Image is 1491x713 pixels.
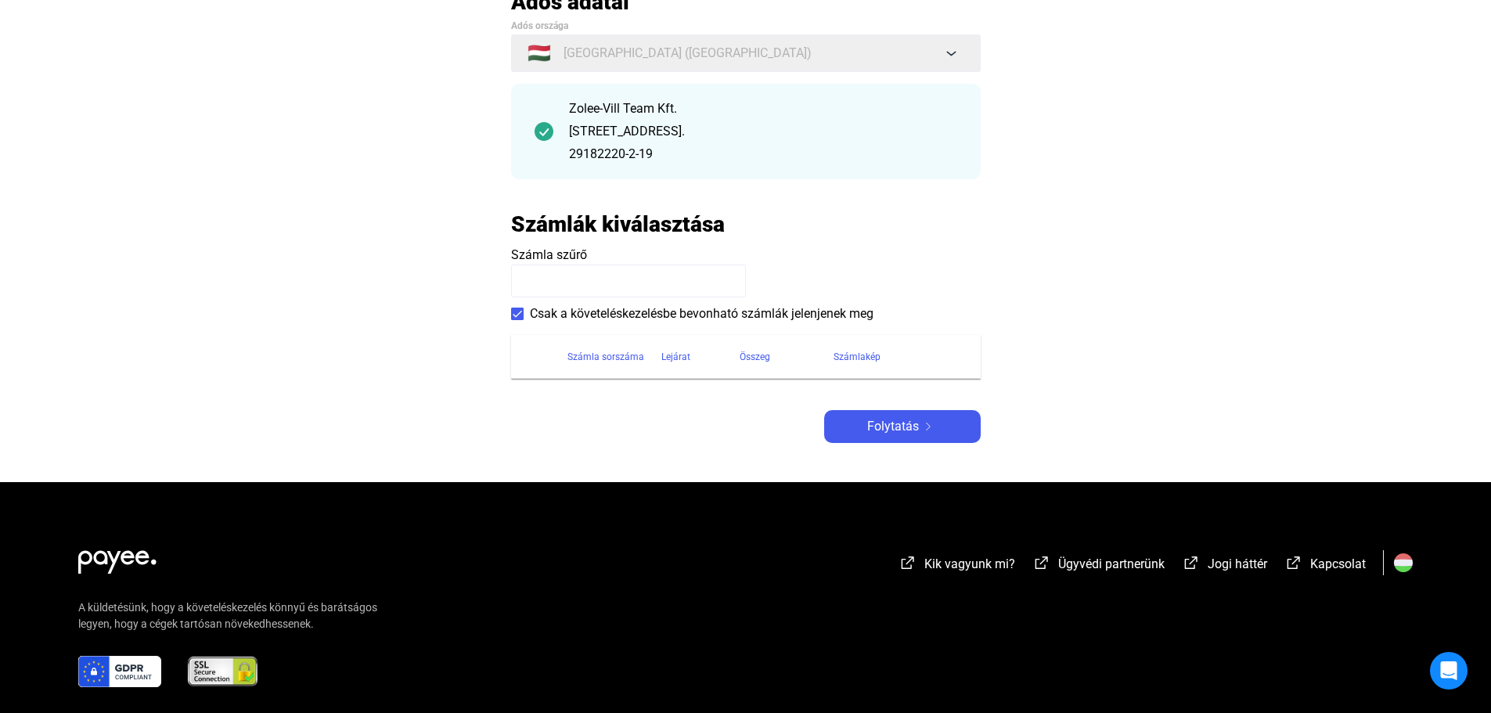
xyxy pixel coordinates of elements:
img: gdpr [78,656,161,687]
a: external-link-whiteKapcsolat [1284,559,1366,574]
div: Összeg [740,347,834,366]
h2: Számlák kiválasztása [511,211,725,238]
img: ssl [186,656,259,687]
div: Számla sorszáma [567,347,661,366]
img: white-payee-white-dot.svg [78,542,157,574]
a: external-link-whiteJogi háttér [1182,559,1267,574]
div: Számlakép [834,347,962,366]
div: Open Intercom Messenger [1430,652,1468,690]
span: 🇭🇺 [528,44,551,63]
button: 🇭🇺[GEOGRAPHIC_DATA] ([GEOGRAPHIC_DATA]) [511,34,981,72]
span: Folytatás [867,417,919,436]
div: [STREET_ADDRESS]. [569,122,957,141]
span: [GEOGRAPHIC_DATA] ([GEOGRAPHIC_DATA]) [564,44,812,63]
span: Jogi háttér [1208,556,1267,571]
span: Számla szűrő [511,247,587,262]
a: external-link-whiteÜgyvédi partnerünk [1032,559,1165,574]
span: Kapcsolat [1310,556,1366,571]
span: Adós országa [511,20,568,31]
div: Lejárat [661,347,690,366]
div: Számla sorszáma [567,347,644,366]
div: Számlakép [834,347,881,366]
img: HU.svg [1394,553,1413,572]
div: Lejárat [661,347,740,366]
img: external-link-white [1182,555,1201,571]
span: Csak a követeléskezelésbe bevonható számlák jelenjenek meg [530,304,873,323]
img: arrow-right-white [919,423,938,430]
img: checkmark-darker-green-circle [535,122,553,141]
span: Kik vagyunk mi? [924,556,1015,571]
img: external-link-white [1284,555,1303,571]
img: external-link-white [899,555,917,571]
div: Zolee-Vill Team Kft. [569,99,957,118]
img: external-link-white [1032,555,1051,571]
span: Ügyvédi partnerünk [1058,556,1165,571]
div: 29182220-2-19 [569,145,957,164]
div: Összeg [740,347,770,366]
button: Folytatásarrow-right-white [824,410,981,443]
a: external-link-whiteKik vagyunk mi? [899,559,1015,574]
